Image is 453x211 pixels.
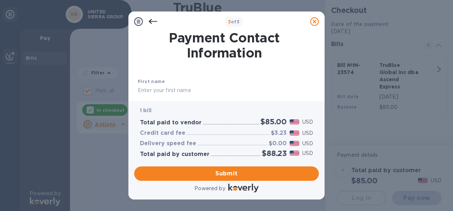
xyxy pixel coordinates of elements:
h3: Credit card fee [140,130,185,137]
h3: Delivery speed fee [140,140,196,147]
img: USD [290,141,299,146]
h3: $3.23 [271,130,287,137]
h3: Total paid to vendor [140,119,202,126]
b: First name [138,79,165,84]
p: USD [302,129,313,137]
h1: Payment Contact Information [138,30,311,60]
h2: $85.00 [260,117,287,126]
p: USD [302,150,313,157]
button: Submit [134,166,319,181]
h3: Total paid by customer [140,151,210,158]
img: Logo [228,184,259,192]
p: USD [302,140,313,147]
b: of 3 [228,19,240,24]
h3: $0.00 [269,140,287,147]
input: Enter your first name [138,85,311,96]
p: USD [302,118,313,126]
h2: $88.23 [262,149,287,158]
img: USD [290,151,299,156]
b: 1 bill [140,107,151,113]
span: 3 [228,19,231,24]
span: Submit [140,169,313,178]
img: USD [290,130,299,136]
img: USD [290,119,299,124]
p: Powered by [194,185,225,192]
